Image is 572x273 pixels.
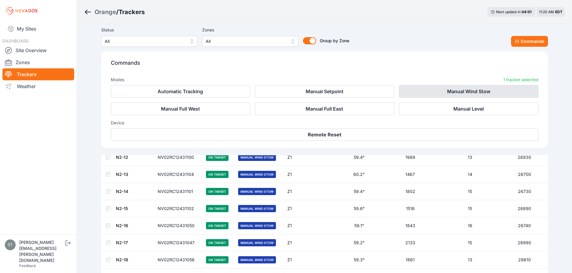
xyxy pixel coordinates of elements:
[238,154,276,161] span: Manual Wind Stow
[337,217,381,234] td: 59.1°
[206,239,228,246] span: On Target
[337,166,381,183] td: 60.2°
[381,234,439,251] td: 2133
[154,149,202,166] td: NV02RC12431100
[320,38,349,43] span: Group by Zone
[206,171,228,178] span: On Target
[337,183,381,200] td: 59.4°
[337,149,381,166] td: 59.4°
[238,188,276,195] span: Manual Wind Stow
[154,251,202,269] td: NV02RC12431056
[116,257,128,262] a: N2-18
[116,8,119,16] span: /
[2,38,29,43] span: DASHBOARD
[284,251,308,269] td: Z1
[501,251,548,269] td: 28610
[501,149,548,166] td: 26930
[19,239,64,263] div: [PERSON_NAME][EMAIL_ADDRESS][PERSON_NAME][DOMAIN_NAME]
[206,38,286,45] span: All
[238,205,276,212] span: Manual Wind Stow
[399,85,538,98] button: Manual Wind Stow
[284,166,308,183] td: Z1
[154,234,202,251] td: NV02RC12431047
[2,80,74,92] a: Weather
[511,36,548,47] button: Commands
[116,206,128,211] a: N2-15
[101,36,197,47] button: All
[399,102,538,115] button: Manual Level
[501,183,548,200] td: 26730
[111,85,250,98] button: Automatic Tracking
[255,85,394,98] button: Manual Setpoint
[501,234,548,251] td: 26990
[2,56,74,68] a: Zones
[439,234,501,251] td: 15
[381,166,439,183] td: 1467
[439,166,501,183] td: 14
[116,172,128,177] a: N2-13
[284,234,308,251] td: Z1
[337,200,381,217] td: 59.6°
[496,10,521,14] span: Next update in
[539,10,554,14] span: 11:20 AM
[337,234,381,251] td: 59.2°
[111,77,124,83] h3: Modes
[154,183,202,200] td: NV02RC12431101
[206,188,228,195] span: On Target
[439,200,501,217] td: 15
[439,183,501,200] td: 15
[555,10,562,14] span: EDT
[284,217,308,234] td: Z1
[337,251,381,269] td: 59.3°
[238,256,276,263] span: Manual Wind Stow
[5,239,16,250] img: steven.martineau@greenskies.com
[111,102,250,115] button: Manual Full West
[238,171,276,178] span: Manual Wind Stow
[119,8,145,16] h3: Trackers
[202,26,298,34] label: Zones
[111,128,538,141] button: Remote Reset
[116,223,128,228] a: N2-16
[381,149,439,166] td: 1989
[284,183,308,200] td: Z1
[202,36,298,47] button: All
[2,68,74,80] a: Trackers
[116,155,128,160] a: N2-12
[95,8,116,16] a: Orange
[522,10,532,14] div: 04 : 01
[116,189,128,194] a: N2-14
[206,222,228,229] span: On Target
[116,240,128,245] a: N2-17
[206,205,228,212] span: On Target
[19,263,36,268] a: Feedback
[255,102,394,115] button: Manual Full East
[206,256,228,263] span: On Target
[238,239,276,246] span: Manual Wind Stow
[439,149,501,166] td: 13
[381,251,439,269] td: 1861
[154,200,202,217] td: NV02RC12431102
[284,200,308,217] td: Z1
[111,59,538,72] p: Commands
[105,38,185,45] span: All
[501,166,548,183] td: 26700
[111,120,538,126] h3: Device
[501,200,548,217] td: 26890
[284,149,308,166] td: Z1
[5,6,38,16] img: Nevados
[439,251,501,269] td: 13
[154,217,202,234] td: NV02RC12431050
[381,200,439,217] td: 1516
[381,217,439,234] td: 1843
[101,26,197,34] label: Status
[501,217,548,234] td: 26740
[206,154,228,161] span: On Target
[2,44,74,56] a: Site Overview
[238,222,276,229] span: Manual Wind Stow
[2,22,74,36] a: My Sites
[84,4,145,20] nav: Breadcrumb
[503,77,538,83] p: 1 tracker selected
[154,166,202,183] td: NV02RC12431104
[381,183,439,200] td: 1802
